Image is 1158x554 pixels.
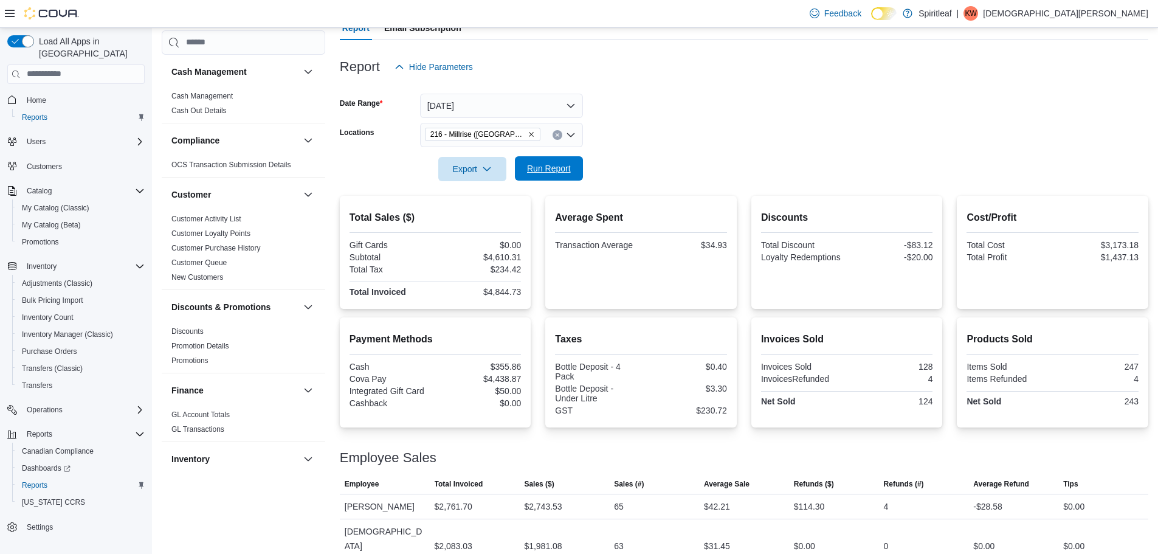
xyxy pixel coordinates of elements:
button: Reports [2,426,150,443]
div: $0.00 [1063,499,1084,514]
button: Catalog [22,184,57,198]
div: Subtotal [350,252,433,262]
span: Reports [27,429,52,439]
span: Average Sale [704,479,750,489]
div: 124 [849,396,932,406]
div: Compliance [162,158,325,177]
a: Reports [17,110,52,125]
div: 128 [849,362,932,372]
div: $114.30 [794,499,825,514]
span: Adjustments (Classic) [17,276,145,291]
span: Dashboards [17,461,145,476]
span: Bulk Pricing Import [22,296,83,305]
button: Discounts & Promotions [171,301,298,313]
span: Inventory [27,261,57,271]
div: $3,173.18 [1055,240,1139,250]
span: Cash Management [171,91,233,101]
button: Discounts & Promotions [301,300,315,314]
button: Inventory [301,452,315,466]
button: Finance [301,383,315,398]
span: Bulk Pricing Import [17,293,145,308]
h3: Customer [171,189,211,201]
span: New Customers [171,272,223,282]
h3: Discounts & Promotions [171,301,271,313]
div: $0.40 [644,362,727,372]
button: Open list of options [566,130,576,140]
div: Cashback [350,398,433,408]
div: Kristen W [963,6,978,21]
button: Inventory [171,453,298,465]
a: Promotions [17,235,64,249]
span: Discounts [171,327,204,336]
p: [DEMOGRAPHIC_DATA][PERSON_NAME] [983,6,1148,21]
span: Catalog [22,184,145,198]
p: Spiritleaf [918,6,951,21]
span: Customer Purchase History [171,243,261,253]
div: 4 [849,374,932,384]
h2: Invoices Sold [761,332,933,347]
a: My Catalog (Classic) [17,201,94,215]
div: [PERSON_NAME] [340,494,430,519]
span: Customers [22,159,145,174]
div: Total Profit [967,252,1050,262]
button: Canadian Compliance [12,443,150,460]
h3: Compliance [171,134,219,147]
div: $230.72 [644,406,727,415]
img: Cova [24,7,79,19]
span: Catalog [27,186,52,196]
span: Feedback [824,7,861,19]
strong: Net Sold [967,396,1001,406]
a: Feedback [805,1,866,26]
a: My Catalog (Beta) [17,218,86,232]
span: Home [22,92,145,108]
span: Reports [22,427,145,441]
button: Users [2,133,150,150]
span: Promotion Details [171,341,229,351]
span: Washington CCRS [17,495,145,510]
div: InvoicesRefunded [761,374,844,384]
a: Cash Management [171,92,233,100]
div: -$28.58 [973,499,1002,514]
div: $3.30 [644,384,727,393]
span: Promotions [22,237,59,247]
span: Inventory Count [17,310,145,325]
button: Users [22,134,50,149]
span: Dashboards [22,463,71,473]
div: $0.00 [1063,539,1084,553]
span: Inventory Count [22,313,74,322]
button: Transfers [12,377,150,394]
span: Inventory [22,259,145,274]
strong: Total Invoiced [350,287,406,297]
span: Load All Apps in [GEOGRAPHIC_DATA] [34,35,145,60]
span: [US_STATE] CCRS [22,497,85,507]
h2: Total Sales ($) [350,210,522,225]
div: $50.00 [438,386,521,396]
div: Integrated Gift Card [350,386,433,396]
span: Refunds (#) [884,479,924,489]
button: Bulk Pricing Import [12,292,150,309]
h2: Cost/Profit [967,210,1139,225]
div: Total Tax [350,265,433,274]
a: Inventory Manager (Classic) [17,327,118,342]
button: Inventory Count [12,309,150,326]
span: Average Refund [973,479,1029,489]
a: Inventory Count [17,310,78,325]
div: Cash [350,362,433,372]
span: Reports [22,113,47,122]
span: Operations [27,405,63,415]
span: Employee [345,479,379,489]
span: Customer Queue [171,258,227,268]
a: New Customers [171,273,223,282]
span: Promotions [17,235,145,249]
div: Gift Cards [350,240,433,250]
a: Transfers [17,378,57,393]
div: $234.42 [438,265,521,274]
h3: Inventory [171,453,210,465]
a: Customer Activity List [171,215,241,223]
div: Total Discount [761,240,844,250]
button: Inventory [2,258,150,275]
span: Reports [17,478,145,493]
span: Users [27,137,46,147]
button: Cash Management [171,66,298,78]
span: Customer Activity List [171,214,241,224]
